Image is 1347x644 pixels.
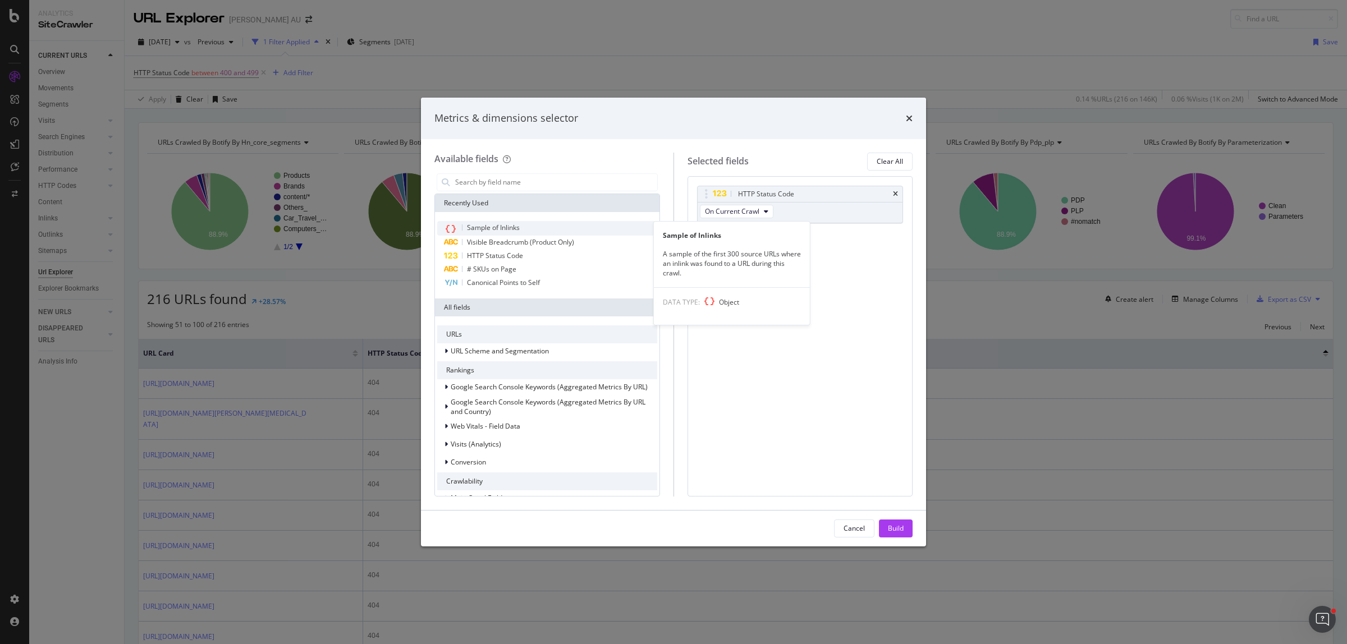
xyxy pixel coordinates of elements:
[705,206,759,216] span: On Current Crawl
[421,98,926,546] div: modal
[877,157,903,166] div: Clear All
[435,194,659,212] div: Recently Used
[888,523,904,533] div: Build
[906,111,913,126] div: times
[844,523,865,533] div: Cancel
[467,251,523,260] span: HTTP Status Code
[663,297,700,307] span: DATA TYPE:
[435,298,659,316] div: All fields
[451,382,648,392] span: Google Search Console Keywords (Aggregated Metrics By URL)
[467,278,540,287] span: Canonical Points to Self
[867,153,913,171] button: Clear All
[697,186,904,223] div: HTTP Status CodetimesOn Current Crawl
[654,231,810,240] div: Sample of Inlinks
[700,205,773,218] button: On Current Crawl
[434,153,498,165] div: Available fields
[437,361,657,379] div: Rankings
[467,237,574,247] span: Visible Breadcrumb (Product Only)
[451,397,645,416] span: Google Search Console Keywords (Aggregated Metrics By URL and Country)
[437,472,657,490] div: Crawlability
[451,421,520,431] span: Web Vitals - Field Data
[738,188,794,200] div: HTTP Status Code
[467,223,520,232] span: Sample of Inlinks
[451,457,486,467] span: Conversion
[1309,606,1336,633] iframe: Intercom live chat
[451,439,501,449] span: Visits (Analytics)
[834,519,874,537] button: Cancel
[467,264,516,274] span: # SKUs on Page
[893,191,898,197] div: times
[454,174,657,191] input: Search by field name
[434,111,578,126] div: Metrics & dimensions selector
[688,155,749,168] div: Selected fields
[719,297,739,307] span: Object
[437,325,657,343] div: URLs
[451,493,506,503] span: Main Crawl Fields
[879,519,913,537] button: Build
[654,249,810,278] div: A sample of the first 300 source URLs where an inlink was found to a URL during this crawl.
[451,346,549,356] span: URL Scheme and Segmentation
